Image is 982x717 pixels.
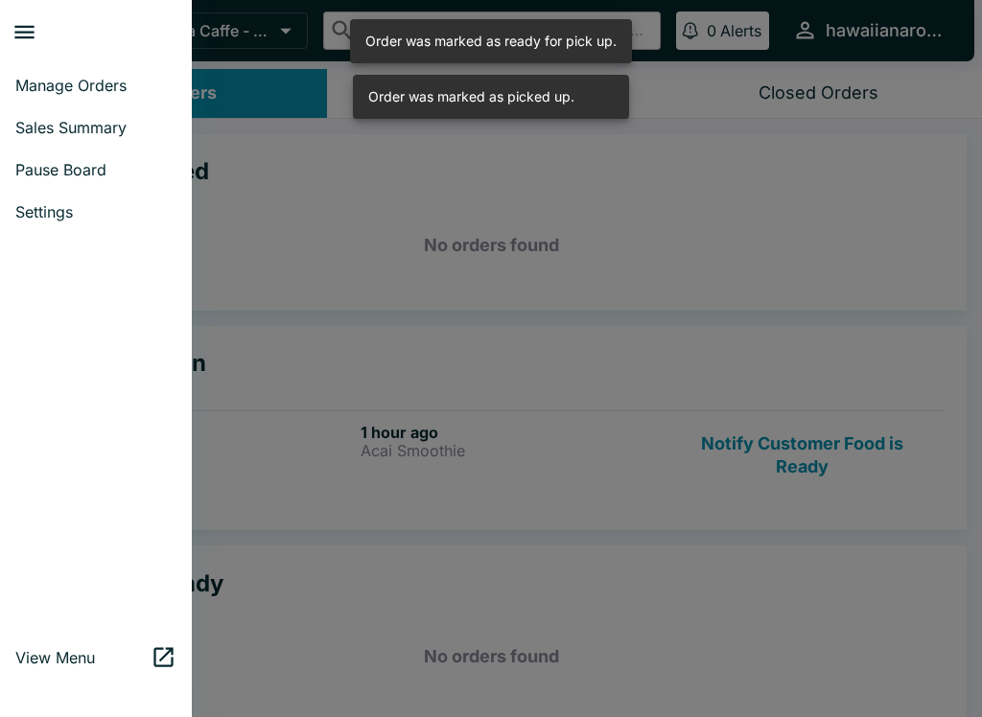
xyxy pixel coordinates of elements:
span: Sales Summary [15,118,176,137]
span: Manage Orders [15,76,176,95]
span: View Menu [15,648,151,667]
span: Pause Board [15,160,176,179]
div: Order was marked as ready for pick up. [365,25,617,58]
span: Settings [15,202,176,221]
div: Order was marked as picked up. [368,81,574,113]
